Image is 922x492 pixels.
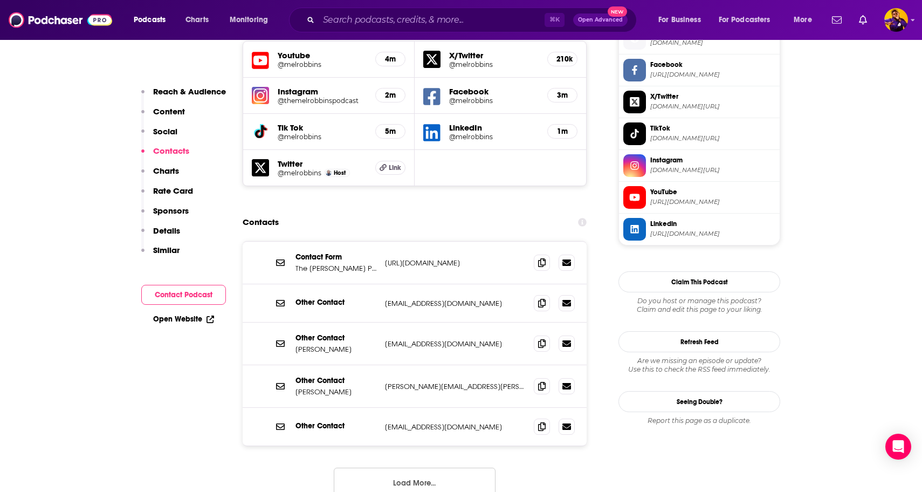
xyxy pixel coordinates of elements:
[786,11,825,29] button: open menu
[278,97,367,105] a: @themelrobbinspodcast
[449,50,539,60] h5: X/Twitter
[650,92,775,101] span: X/Twitter
[449,86,539,97] h5: Facebook
[884,8,908,32] span: Logged in as flaevbeatz
[650,102,775,111] span: twitter.com/melrobbins
[650,219,775,229] span: Linkedin
[449,97,539,105] a: @melrobbins
[319,11,545,29] input: Search podcasts, credits, & more...
[389,163,401,172] span: Link
[295,252,376,262] p: Contact Form
[385,339,525,348] p: [EMAIL_ADDRESS][DOMAIN_NAME]
[278,133,367,141] a: @melrobbins
[295,298,376,307] p: Other Contact
[650,187,775,197] span: YouTube
[650,155,775,165] span: Instagram
[295,376,376,385] p: Other Contact
[375,161,405,175] a: Link
[252,87,269,104] img: iconImage
[618,271,780,292] button: Claim This Podcast
[9,10,112,30] img: Podchaser - Follow, Share and Rate Podcasts
[712,11,786,29] button: open menu
[153,225,180,236] p: Details
[884,8,908,32] button: Show profile menu
[650,166,775,174] span: instagram.com/themelrobbinspodcast
[623,122,775,145] a: TikTok[DOMAIN_NAME][URL]
[153,186,193,196] p: Rate Card
[141,126,177,146] button: Social
[449,122,539,133] h5: LinkedIn
[295,345,376,354] p: [PERSON_NAME]
[134,12,166,28] span: Podcasts
[828,11,846,29] a: Show notifications dropdown
[556,127,568,136] h5: 1m
[545,13,565,27] span: ⌘ K
[623,91,775,113] a: X/Twitter[DOMAIN_NAME][URL]
[650,39,775,47] span: siriusxm.com
[141,245,180,265] button: Similar
[141,146,189,166] button: Contacts
[153,166,179,176] p: Charts
[719,12,770,28] span: For Podcasters
[153,126,177,136] p: Social
[141,166,179,186] button: Charts
[153,86,226,97] p: Reach & Audience
[278,50,367,60] h5: Youtube
[623,59,775,81] a: Facebook[URL][DOMAIN_NAME]
[618,297,780,314] div: Claim and edit this page to your liking.
[618,416,780,425] div: Report this page as a duplicate.
[141,225,180,245] button: Details
[141,106,185,126] button: Content
[658,12,701,28] span: For Business
[141,206,189,225] button: Sponsors
[794,12,812,28] span: More
[153,245,180,255] p: Similar
[278,60,367,69] a: @melrobbins
[384,91,396,100] h5: 2m
[178,11,215,29] a: Charts
[385,299,525,308] p: [EMAIL_ADDRESS][DOMAIN_NAME]
[608,6,627,17] span: New
[153,315,214,324] a: Open Website
[449,60,539,69] a: @melrobbins
[573,13,628,26] button: Open AdvancedNew
[278,86,367,97] h5: Instagram
[623,186,775,209] a: YouTube[URL][DOMAIN_NAME]
[295,264,376,273] p: The [PERSON_NAME] Podcast Contact Form
[153,206,189,216] p: Sponsors
[185,12,209,28] span: Charts
[295,333,376,343] p: Other Contact
[855,11,871,29] a: Show notifications dropdown
[578,17,623,23] span: Open Advanced
[885,434,911,460] div: Open Intercom Messenger
[884,8,908,32] img: User Profile
[278,169,321,177] a: @melrobbins
[295,387,376,397] p: [PERSON_NAME]
[243,212,279,233] h2: Contacts
[449,133,539,141] a: @melrobbins
[299,8,647,32] div: Search podcasts, credits, & more...
[623,154,775,177] a: Instagram[DOMAIN_NAME][URL]
[618,297,780,305] span: Do you host or manage this podcast?
[650,230,775,238] span: https://www.linkedin.com/in/melrobbins
[385,382,525,391] p: [PERSON_NAME][EMAIL_ADDRESS][PERSON_NAME][DOMAIN_NAME]
[278,159,367,169] h5: Twitter
[650,134,775,142] span: tiktok.com/@melrobbins
[556,54,568,64] h5: 210k
[141,86,226,106] button: Reach & Audience
[650,124,775,133] span: TikTok
[651,11,714,29] button: open menu
[556,91,568,100] h5: 3m
[385,258,525,268] p: [URL][DOMAIN_NAME]
[222,11,282,29] button: open menu
[141,285,226,305] button: Contact Podcast
[618,391,780,412] a: Seeing Double?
